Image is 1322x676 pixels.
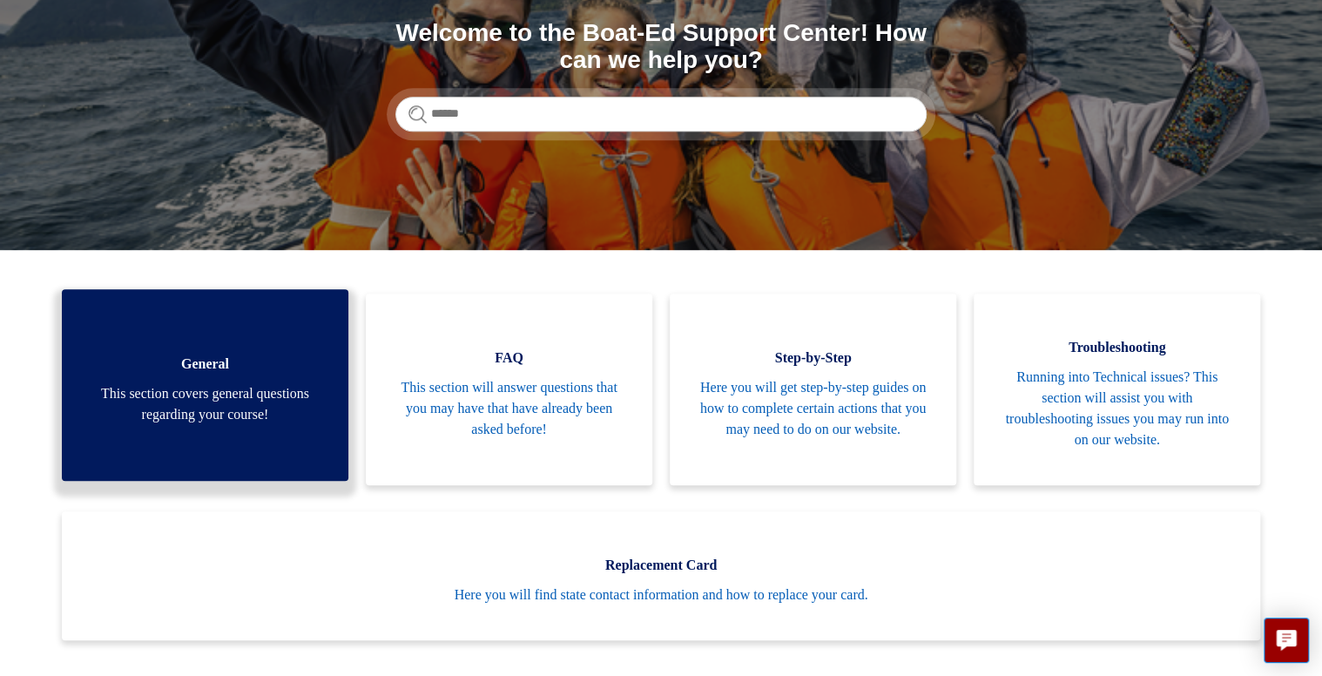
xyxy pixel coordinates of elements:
a: FAQ This section will answer questions that you may have that have already been asked before! [366,294,652,485]
span: General [88,354,322,375]
input: Search [395,97,927,132]
a: Replacement Card Here you will find state contact information and how to replace your card. [62,511,1260,640]
a: Troubleshooting Running into Technical issues? This section will assist you with troubleshooting ... [974,294,1260,485]
span: Here you will get step-by-step guides on how to complete certain actions that you may need to do ... [696,377,930,440]
a: Step-by-Step Here you will get step-by-step guides on how to complete certain actions that you ma... [670,294,956,485]
span: This section covers general questions regarding your course! [88,383,322,425]
span: This section will answer questions that you may have that have already been asked before! [392,377,626,440]
h1: Welcome to the Boat-Ed Support Center! How can we help you? [395,20,927,74]
span: Step-by-Step [696,348,930,368]
span: Troubleshooting [1000,337,1234,358]
span: FAQ [392,348,626,368]
span: Running into Technical issues? This section will assist you with troubleshooting issues you may r... [1000,367,1234,450]
span: Here you will find state contact information and how to replace your card. [88,585,1234,605]
a: General This section covers general questions regarding your course! [62,289,348,481]
button: Live chat [1264,618,1309,663]
span: Replacement Card [88,555,1234,576]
